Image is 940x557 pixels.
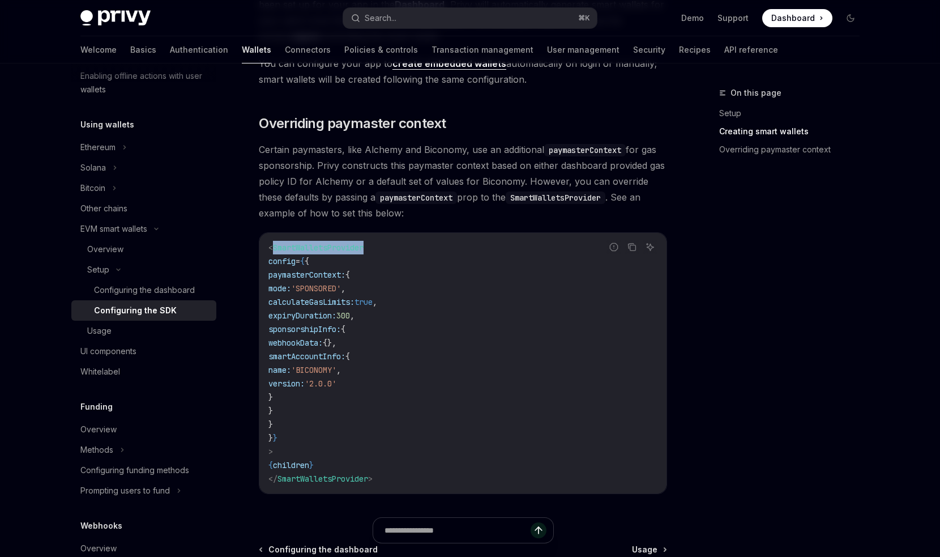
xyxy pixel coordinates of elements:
[717,12,749,24] a: Support
[268,243,273,253] span: <
[268,351,345,362] span: smartAccountInfo:
[268,433,273,443] span: }
[80,365,120,379] div: Whitelabel
[80,118,134,131] h5: Using wallets
[291,283,341,294] span: 'SPONSORED'
[268,338,323,348] span: webhookData:
[80,161,106,175] div: Solana
[305,256,309,266] span: {
[719,122,869,141] a: Creating smart wallets
[80,10,151,26] img: dark logo
[80,519,122,533] h5: Webhooks
[71,419,216,440] a: Overview
[268,270,345,280] span: paymasterContext:
[80,345,136,358] div: UI components
[719,141,869,159] a: Overriding paymaster context
[365,11,396,25] div: Search...
[268,406,273,416] span: }
[531,522,546,538] button: Send message
[170,36,228,63] a: Authentication
[643,240,657,254] button: Ask AI
[336,311,350,321] span: 300
[268,460,273,470] span: {
[724,36,778,63] a: API reference
[285,36,331,63] a: Connectors
[431,36,533,63] a: Transaction management
[94,283,195,297] div: Configuring the dashboard
[80,400,113,414] h5: Funding
[268,297,354,307] span: calculateGasLimits:
[80,141,116,154] div: Ethereum
[762,9,832,27] a: Dashboard
[268,256,296,266] span: config
[392,58,506,70] a: create embedded wallets
[268,324,341,334] span: sponsorshipInfo:
[841,9,860,27] button: Toggle dark mode
[259,142,667,221] span: Certain paymasters, like Alchemy and Biconomy, use an additional for gas sponsorship. Privy const...
[273,243,364,253] span: SmartWalletsProvider
[268,474,277,484] span: </
[291,365,336,375] span: 'BICONOMY'
[309,460,314,470] span: }
[625,240,639,254] button: Copy the contents from the code block
[80,464,189,477] div: Configuring funding methods
[80,423,117,436] div: Overview
[130,36,156,63] a: Basics
[273,460,309,470] span: children
[71,460,216,481] a: Configuring funding methods
[268,419,273,430] span: }
[80,443,113,457] div: Methods
[80,222,147,236] div: EVM smart wallets
[344,36,418,63] a: Policies & controls
[87,324,112,338] div: Usage
[80,484,170,498] div: Prompting users to fund
[547,36,619,63] a: User management
[80,181,105,195] div: Bitcoin
[341,283,345,294] span: ,
[323,338,336,348] span: {},
[345,351,350,362] span: {
[506,192,605,204] code: SmartWalletsProvider
[268,311,336,321] span: expiryDuration:
[368,474,373,484] span: >
[71,198,216,219] a: Other chains
[277,474,368,484] span: SmartWalletsProvider
[343,8,597,28] button: Search...⌘K
[681,12,704,24] a: Demo
[94,304,177,317] div: Configuring the SDK
[87,243,123,256] div: Overview
[87,263,109,277] div: Setup
[305,379,336,389] span: '2.0.0'
[345,270,350,280] span: {
[268,365,291,375] span: name:
[242,36,271,63] a: Wallets
[373,297,377,307] span: ,
[80,542,117,555] div: Overview
[268,392,273,402] span: }
[771,12,815,24] span: Dashboard
[71,280,216,300] a: Configuring the dashboard
[350,311,354,321] span: ,
[375,192,457,204] code: paymasterContext
[71,239,216,260] a: Overview
[730,86,781,100] span: On this page
[341,324,345,334] span: {
[268,447,273,457] span: >
[606,240,621,254] button: Report incorrect code
[633,36,665,63] a: Security
[80,36,117,63] a: Welcome
[80,69,210,96] div: Enabling offline actions with user wallets
[300,256,305,266] span: {
[336,365,341,375] span: ,
[268,283,291,294] span: mode:
[273,433,277,443] span: }
[259,56,667,87] span: You can configure your app to automatically on login or manually; smart wallets will be created f...
[719,104,869,122] a: Setup
[259,114,446,133] span: Overriding paymaster context
[296,256,300,266] span: =
[544,144,626,156] code: paymasterContext
[71,321,216,341] a: Usage
[354,297,373,307] span: true
[71,300,216,321] a: Configuring the SDK
[578,14,590,23] span: ⌘ K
